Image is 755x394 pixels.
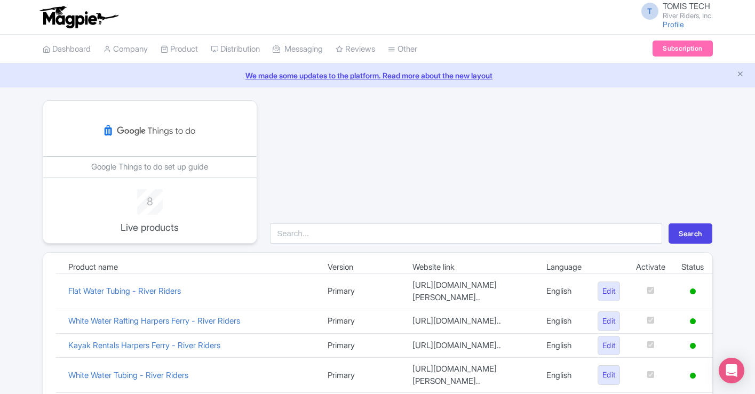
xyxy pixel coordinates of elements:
td: English [538,274,590,309]
div: 8 [106,189,194,210]
td: Activate [628,261,673,274]
a: Subscription [653,41,712,57]
a: Edit [598,365,621,385]
a: Messaging [273,35,323,64]
td: Language [538,261,590,274]
a: Company [104,35,148,64]
a: Distribution [211,35,260,64]
td: English [538,358,590,393]
button: Close announcement [736,69,744,81]
a: Reviews [336,35,375,64]
p: Live products [106,220,194,235]
td: [URL][DOMAIN_NAME].. [404,309,538,334]
a: Kayak Rentals Harpers Ferry - River Riders [68,340,220,350]
small: River Riders, Inc. [663,12,713,19]
td: [URL][DOMAIN_NAME].. [404,333,538,358]
a: Flat Water Tubing - River Riders [68,286,181,296]
img: logo-ab69f6fb50320c5b225c76a69d11143b.png [37,5,120,29]
td: Primary [320,358,404,393]
a: Dashboard [43,35,91,64]
a: Profile [663,20,684,29]
span: T [641,3,658,20]
div: Open Intercom Messenger [719,358,744,383]
td: Primary [320,274,404,309]
td: Website link [404,261,538,274]
a: Google Things to do set up guide [91,162,208,172]
td: Primary [320,333,404,358]
a: Other [388,35,417,64]
a: Edit [598,311,621,331]
td: [URL][DOMAIN_NAME][PERSON_NAME].. [404,274,538,309]
a: T TOMIS TECH River Riders, Inc. [635,2,713,19]
input: Search... [270,223,662,244]
img: kvarzr6begmig94msh6q.svg [102,114,198,148]
a: Edit [598,282,621,301]
td: Primary [320,309,404,334]
td: English [538,333,590,358]
td: Product name [60,261,320,274]
td: [URL][DOMAIN_NAME][PERSON_NAME].. [404,358,538,393]
button: Search [669,223,712,244]
a: Product [161,35,198,64]
a: White Water Rafting Harpers Ferry - River Riders [68,316,240,326]
a: We made some updates to the platform. Read more about the new layout [6,70,749,81]
a: Edit [598,336,621,356]
td: Version [320,261,404,274]
td: Status [673,261,712,274]
span: TOMIS TECH [663,1,710,11]
td: English [538,309,590,334]
a: White Water Tubing - River Riders [68,370,188,380]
